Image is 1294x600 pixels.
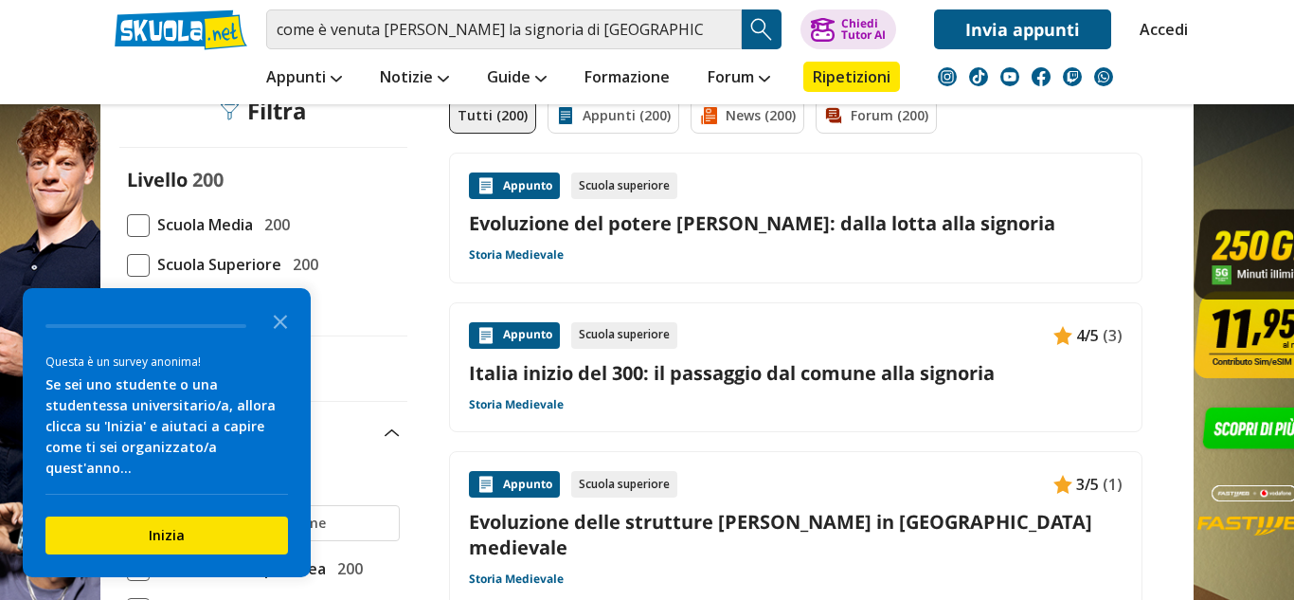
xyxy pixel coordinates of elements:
span: Scuola Media [150,212,253,237]
img: Apri e chiudi sezione [385,429,400,437]
span: 4/5 [1076,323,1099,348]
a: News (200) [691,98,804,134]
img: News filtro contenuto [699,106,718,125]
img: Appunti contenuto [1053,326,1072,345]
span: 200 [192,167,224,192]
span: 200 [257,212,290,237]
a: Ripetizioni [803,62,900,92]
a: Storia Medievale [469,247,564,263]
a: Formazione [580,62,674,96]
div: Chiedi Tutor AI [841,18,886,41]
div: Scuola superiore [571,173,677,199]
img: Cerca appunti, riassunti o versioni [747,15,776,44]
img: Filtra filtri mobile [221,101,240,120]
button: Inizia [45,517,288,555]
div: Filtra [221,98,307,124]
a: Tutti (200) [449,98,536,134]
a: Evoluzione delle strutture [PERSON_NAME] in [GEOGRAPHIC_DATA] medievale [469,509,1123,560]
button: Close the survey [261,301,299,339]
img: youtube [1000,67,1019,86]
a: Notizie [375,62,454,96]
img: Forum filtro contenuto [824,106,843,125]
img: tiktok [969,67,988,86]
img: Appunti contenuto [1053,475,1072,494]
img: instagram [938,67,957,86]
button: ChiediTutor AI [800,9,896,49]
span: (1) [1103,472,1123,497]
a: Forum [703,62,775,96]
span: (3) [1103,323,1123,348]
input: Cerca appunti, riassunti o versioni [266,9,742,49]
img: WhatsApp [1094,67,1113,86]
span: 200 [285,252,318,277]
a: Storia Medievale [469,397,564,412]
div: Survey [23,288,311,577]
div: Appunto [469,173,560,199]
a: Evoluzione del potere [PERSON_NAME]: dalla lotta alla signoria [469,210,1123,236]
div: Scuola superiore [571,471,677,498]
div: Se sei uno studente o una studentessa universitario/a, allora clicca su 'Inizia' e aiutaci a capi... [45,374,288,479]
a: Accedi [1140,9,1179,49]
a: Invia appunti [934,9,1111,49]
div: Questa è un survey anonima! [45,353,288,371]
button: Search Button [742,9,782,49]
span: 3/5 [1076,472,1099,497]
a: Appunti [261,62,347,96]
img: Appunti contenuto [476,176,495,195]
a: Appunti (200) [548,98,679,134]
a: Forum (200) [816,98,937,134]
img: twitch [1063,67,1082,86]
a: Storia Medievale [469,572,564,587]
div: Appunto [469,322,560,349]
div: Scuola superiore [571,322,677,349]
img: facebook [1032,67,1051,86]
img: Appunti filtro contenuto [556,106,575,125]
div: Appunto [469,471,560,498]
img: Appunti contenuto [476,326,495,345]
label: Livello [127,167,188,192]
span: Scuola Superiore [150,252,281,277]
span: 200 [330,556,363,581]
img: Appunti contenuto [476,475,495,494]
a: Guide [482,62,551,96]
a: Italia inizio del 300: il passaggio dal comune alla signoria [469,360,1123,386]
